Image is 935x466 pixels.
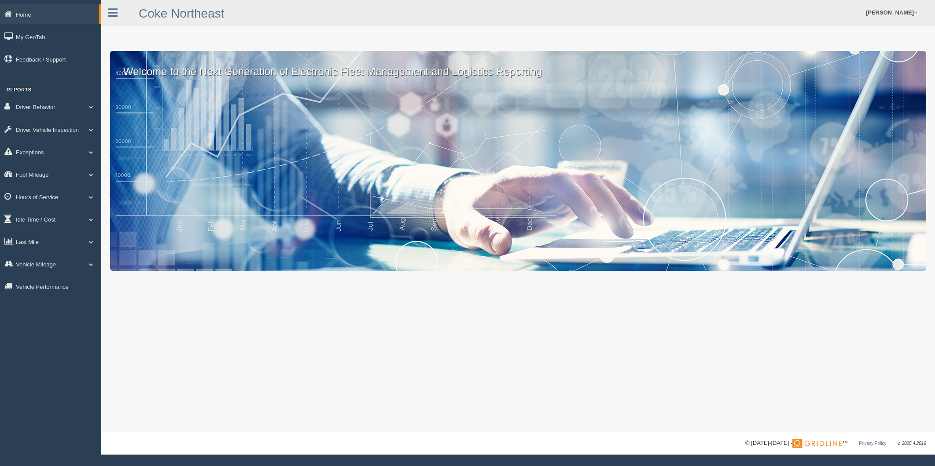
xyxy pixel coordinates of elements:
[745,439,926,448] div: © [DATE]-[DATE] - ™
[898,441,926,446] span: v. 2025.4.2019
[792,439,842,448] img: Gridline
[110,51,926,79] p: Welcome to the Next Generation of Electronic Fleet Management and Logistics Reporting
[859,441,886,446] a: Privacy Policy
[139,7,225,20] a: Coke Northeast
